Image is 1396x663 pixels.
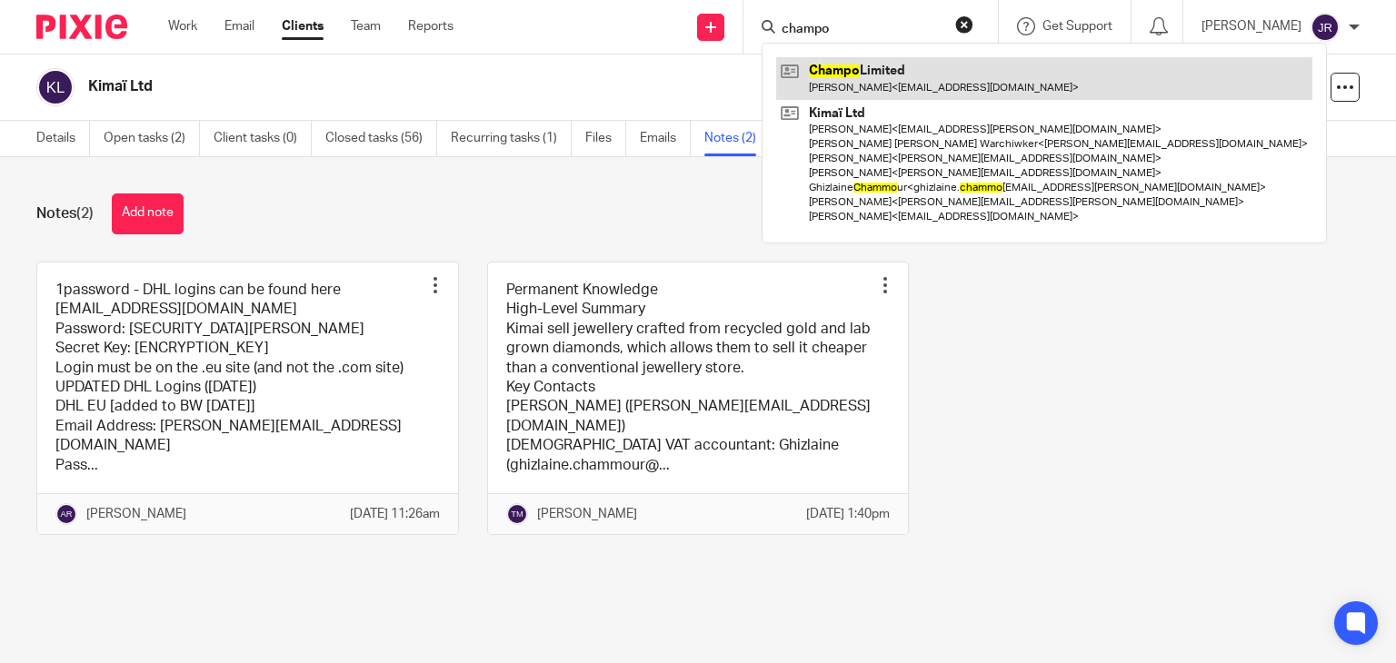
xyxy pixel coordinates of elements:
img: svg%3E [36,68,75,106]
a: Emails [640,121,691,156]
p: [DATE] 1:40pm [806,505,890,523]
a: Open tasks (2) [104,121,200,156]
h2: Kimaï Ltd [88,77,908,96]
p: [DATE] 11:26am [350,505,440,523]
a: Details [36,121,90,156]
input: Search [780,22,943,38]
a: Reports [408,17,454,35]
button: Add note [112,193,184,234]
h1: Notes [36,204,94,223]
a: Email [224,17,254,35]
span: Get Support [1042,20,1112,33]
a: Recurring tasks (1) [451,121,572,156]
a: Files [585,121,626,156]
a: Clients [282,17,324,35]
a: Client tasks (0) [214,121,312,156]
p: [PERSON_NAME] [1202,17,1301,35]
a: Closed tasks (56) [325,121,437,156]
img: svg%3E [55,503,77,525]
button: Clear [955,15,973,34]
img: svg%3E [506,503,528,525]
p: [PERSON_NAME] [86,505,186,523]
img: Pixie [36,15,127,39]
a: Work [168,17,197,35]
span: (2) [76,206,94,221]
a: Notes (2) [704,121,771,156]
p: [PERSON_NAME] [537,505,637,523]
img: svg%3E [1311,13,1340,42]
a: Team [351,17,381,35]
